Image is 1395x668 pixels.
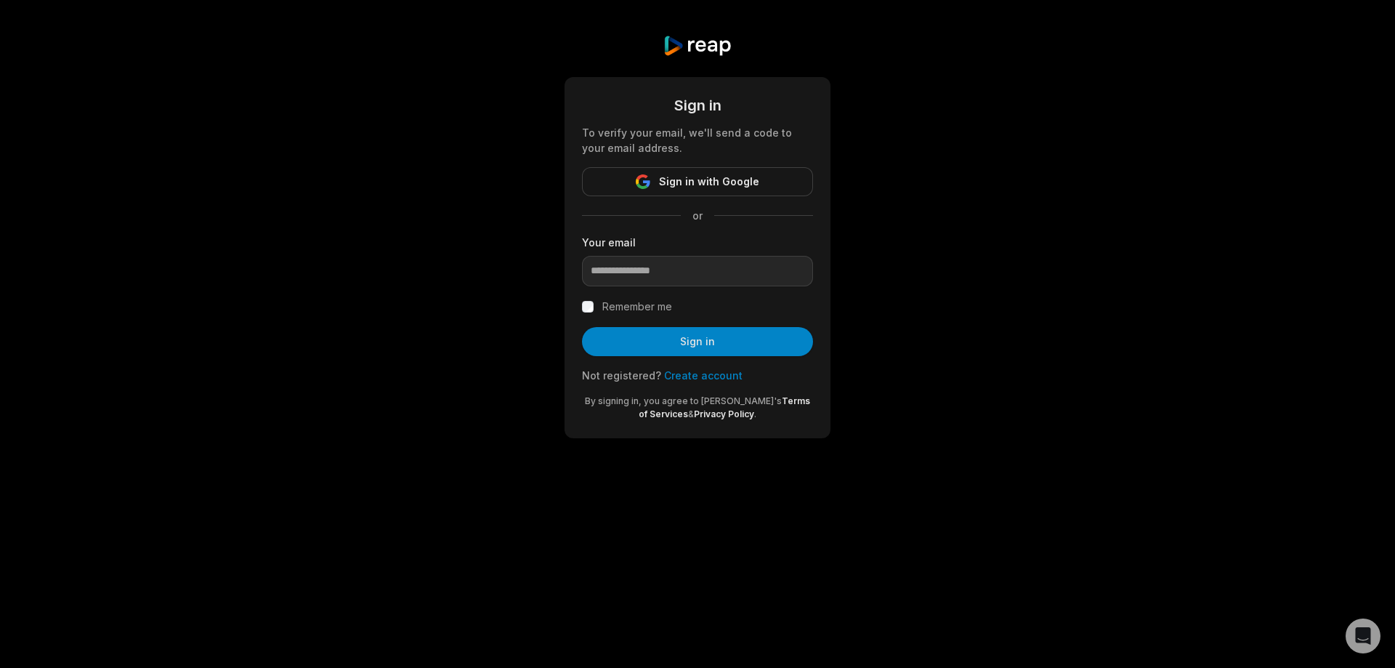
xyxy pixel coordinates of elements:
span: Sign in with Google [659,173,759,190]
span: . [754,409,756,419]
button: Sign in with Google [582,167,813,196]
span: or [681,208,714,223]
span: By signing in, you agree to [PERSON_NAME]'s [585,395,782,406]
a: Terms of Services [639,395,810,419]
div: To verify your email, we'll send a code to your email address. [582,125,813,156]
span: Not registered? [582,369,661,382]
span: & [688,409,694,419]
label: Your email [582,235,813,250]
button: Sign in [582,327,813,356]
img: reap [663,35,732,57]
a: Create account [664,369,743,382]
div: Sign in [582,94,813,116]
label: Remember me [602,298,672,315]
div: Open Intercom Messenger [1346,619,1380,653]
a: Privacy Policy [694,409,754,419]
